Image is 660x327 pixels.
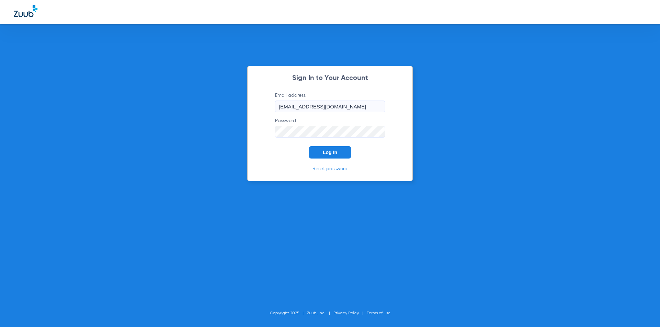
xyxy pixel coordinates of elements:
[14,5,37,17] img: Zuub Logo
[275,126,385,138] input: Password
[270,310,307,317] li: Copyright 2025
[312,166,348,171] a: Reset password
[309,146,351,159] button: Log In
[323,150,337,155] span: Log In
[275,92,385,112] label: Email address
[333,311,359,315] a: Privacy Policy
[367,311,390,315] a: Terms of Use
[275,117,385,138] label: Password
[275,101,385,112] input: Email address
[265,75,395,82] h2: Sign In to Your Account
[307,310,333,317] li: Zuub, Inc.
